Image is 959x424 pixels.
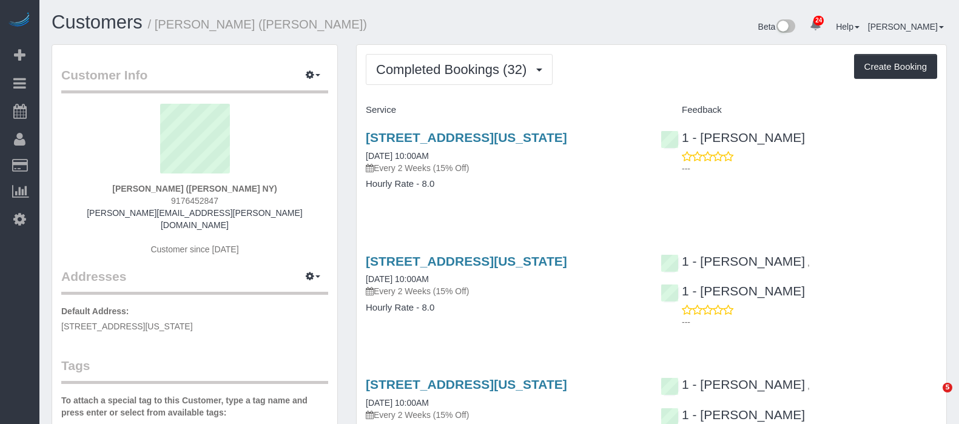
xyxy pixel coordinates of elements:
[366,254,567,268] a: [STREET_ADDRESS][US_STATE]
[661,408,805,422] a: 1 - [PERSON_NAME]
[52,12,143,33] a: Customers
[61,66,328,93] legend: Customer Info
[366,162,642,174] p: Every 2 Weeks (15% Off)
[366,179,642,189] h4: Hourly Rate - 8.0
[661,377,805,391] a: 1 - [PERSON_NAME]
[366,398,429,408] a: [DATE] 10:00AM
[366,151,429,161] a: [DATE] 10:00AM
[804,12,827,39] a: 24
[682,163,937,175] p: ---
[661,284,805,298] a: 1 - [PERSON_NAME]
[918,383,947,412] iframe: Intercom live chat
[366,285,642,297] p: Every 2 Weeks (15% Off)
[807,381,810,391] span: ,
[7,12,32,29] img: Automaid Logo
[661,254,805,268] a: 1 - [PERSON_NAME]
[366,377,567,391] a: [STREET_ADDRESS][US_STATE]
[836,22,860,32] a: Help
[366,130,567,144] a: [STREET_ADDRESS][US_STATE]
[366,54,553,85] button: Completed Bookings (32)
[807,258,810,268] span: ,
[868,22,944,32] a: [PERSON_NAME]
[943,383,952,392] span: 5
[61,394,328,419] label: To attach a special tag to this Customer, type a tag name and press enter or select from availabl...
[661,130,805,144] a: 1 - [PERSON_NAME]
[61,357,328,384] legend: Tags
[854,54,937,79] button: Create Booking
[376,62,533,77] span: Completed Bookings (32)
[661,105,937,115] h4: Feedback
[758,22,796,32] a: Beta
[366,409,642,421] p: Every 2 Weeks (15% Off)
[813,16,824,25] span: 24
[366,105,642,115] h4: Service
[61,321,193,331] span: [STREET_ADDRESS][US_STATE]
[775,19,795,35] img: New interface
[61,305,129,317] label: Default Address:
[148,18,367,31] small: / [PERSON_NAME] ([PERSON_NAME])
[366,274,429,284] a: [DATE] 10:00AM
[87,208,303,230] a: [PERSON_NAME][EMAIL_ADDRESS][PERSON_NAME][DOMAIN_NAME]
[366,303,642,313] h4: Hourly Rate - 8.0
[171,196,218,206] hm-ph: 9176452847
[682,316,937,328] p: ---
[150,244,238,254] span: Customer since [DATE]
[112,184,277,193] strong: [PERSON_NAME] ([PERSON_NAME] NY)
